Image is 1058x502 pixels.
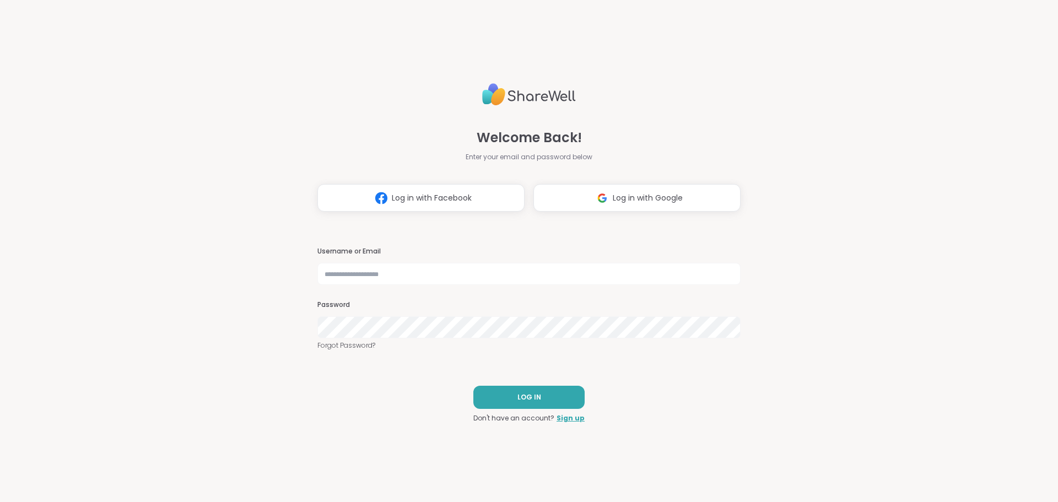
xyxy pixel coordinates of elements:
button: Log in with Facebook [317,184,525,212]
span: LOG IN [517,392,541,402]
button: Log in with Google [533,184,741,212]
a: Forgot Password? [317,341,741,350]
img: ShareWell Logo [482,79,576,110]
a: Sign up [557,413,585,423]
span: Enter your email and password below [466,152,592,162]
span: Welcome Back! [477,128,582,148]
span: Log in with Google [613,192,683,204]
button: LOG IN [473,386,585,409]
img: ShareWell Logomark [371,188,392,208]
span: Don't have an account? [473,413,554,423]
h3: Password [317,300,741,310]
span: Log in with Facebook [392,192,472,204]
h3: Username or Email [317,247,741,256]
img: ShareWell Logomark [592,188,613,208]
